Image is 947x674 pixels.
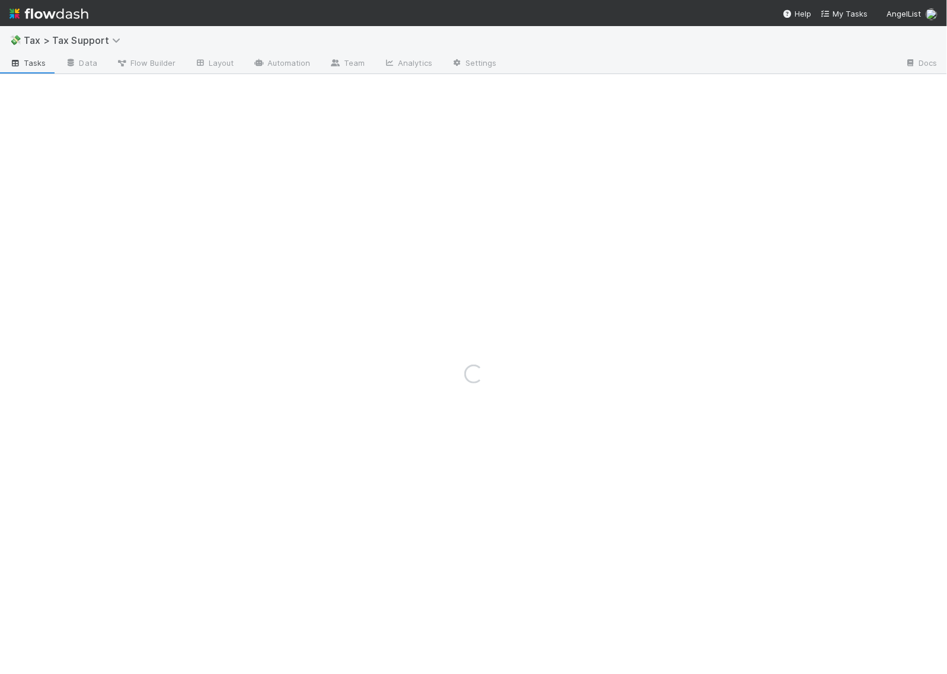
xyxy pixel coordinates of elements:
a: Automation [244,55,320,74]
span: 💸 [9,35,21,45]
a: Docs [895,55,947,74]
a: Team [320,55,374,74]
img: avatar_cc3a00d7-dd5c-4a2f-8d58-dd6545b20c0d.png [926,8,938,20]
a: Analytics [374,55,442,74]
span: Flow Builder [116,57,176,69]
span: AngelList [887,9,921,18]
a: Layout [185,55,244,74]
a: Flow Builder [107,55,185,74]
span: Tax > Tax Support [24,34,126,46]
a: Data [56,55,107,74]
span: Tasks [9,57,46,69]
a: My Tasks [821,8,868,20]
div: Help [783,8,811,20]
img: logo-inverted-e16ddd16eac7371096b0.svg [9,4,88,24]
a: Settings [442,55,506,74]
span: My Tasks [821,9,868,18]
